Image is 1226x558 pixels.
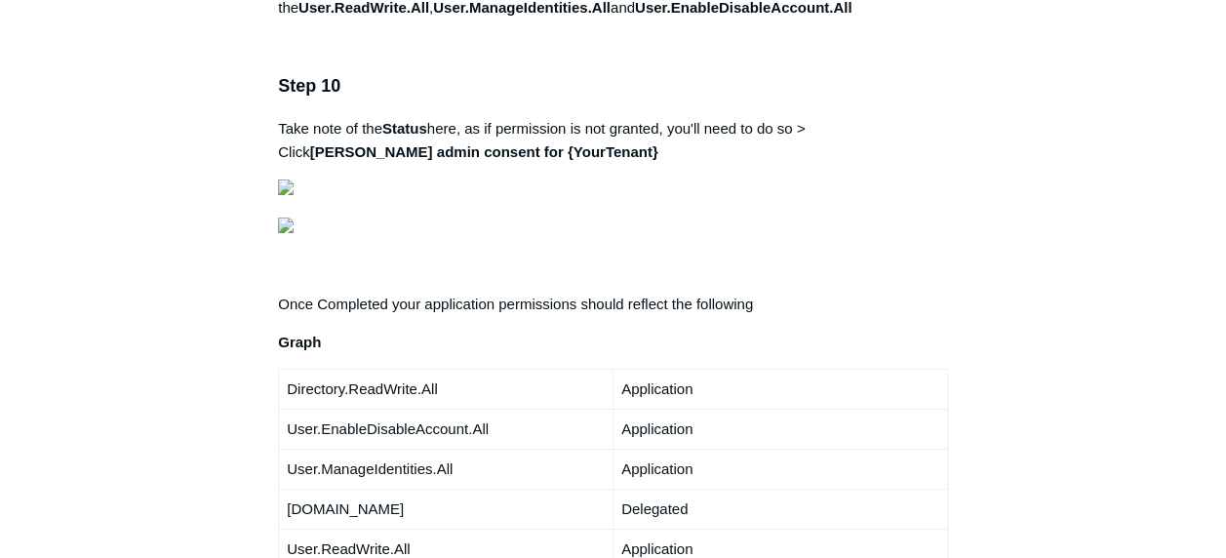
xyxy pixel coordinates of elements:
[278,179,294,195] img: 28065698722835
[279,490,613,530] td: [DOMAIN_NAME]
[310,143,658,160] strong: [PERSON_NAME] admin consent for {YourTenant}
[278,218,294,233] img: 28066014540947
[382,120,427,137] strong: Status
[278,293,948,316] p: Once Completed your application permissions should reflect the following
[278,72,948,100] h3: Step 10
[613,370,947,410] td: Application
[613,490,947,530] td: Delegated
[613,410,947,450] td: Application
[279,370,613,410] td: Directory.ReadWrite.All
[278,334,321,350] strong: Graph
[279,450,613,490] td: User.ManageIdentities.All
[613,450,947,490] td: Application
[279,410,613,450] td: User.EnableDisableAccount.All
[278,117,948,164] p: Take note of the here, as if permission is not granted, you'll need to do so > Click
